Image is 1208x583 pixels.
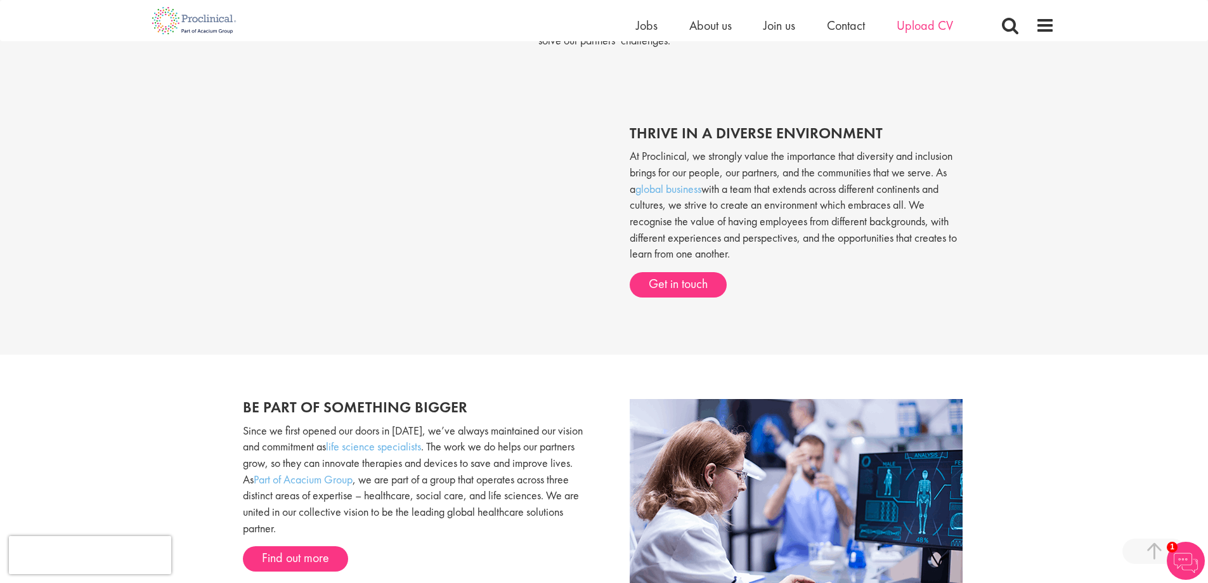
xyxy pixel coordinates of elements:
p: At Proclinical, we strongly value the importance that diversity and inclusion brings for our peop... [630,148,966,262]
img: Chatbot [1167,542,1205,580]
h2: thrive in a diverse environment [630,125,966,141]
a: Part of Acacium Group [254,472,353,487]
h2: Be part of something bigger [243,399,595,416]
a: Upload CV [897,17,953,34]
span: 1 [1167,542,1178,553]
p: Since we first opened our doors in [DATE], we’ve always maintained our vision and commitment as .... [243,423,595,537]
a: global business [635,181,701,196]
a: Find out more [243,546,348,572]
a: life science specialists [326,439,421,454]
a: Join us [763,17,795,34]
iframe: Our diversity and inclusion team [243,112,598,312]
a: Contact [827,17,865,34]
a: About us [689,17,732,34]
iframe: reCAPTCHA [9,536,171,574]
a: Jobs [636,17,658,34]
a: Get in touch [630,272,727,298]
